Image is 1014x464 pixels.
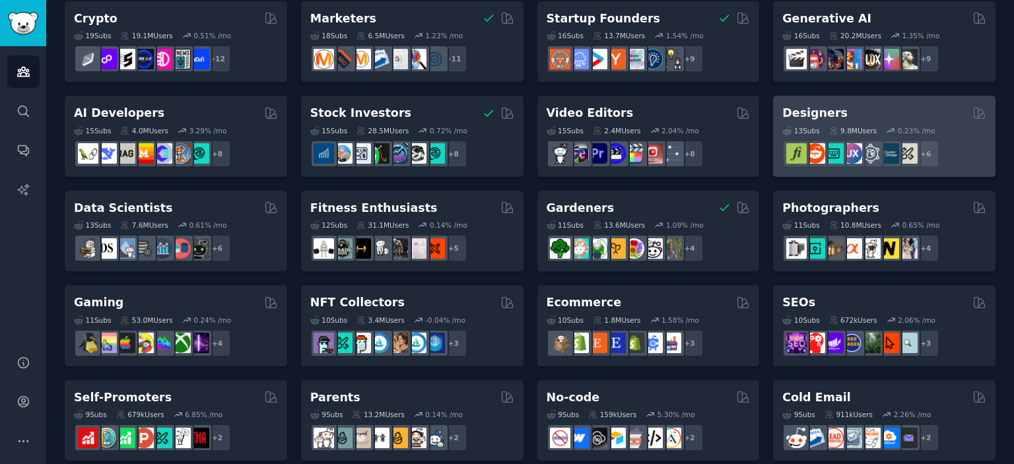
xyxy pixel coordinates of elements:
[842,428,862,448] img: coldemail
[74,389,172,406] h2: Self-Promoters
[440,424,467,451] div: + 2
[189,143,209,164] img: AIDevelopersSociety
[666,220,704,230] div: 1.09 % /mo
[547,220,584,230] div: 11 Sub s
[661,49,681,69] img: growmybusiness
[842,333,862,353] img: SEO_cases
[782,410,815,419] div: 9 Sub s
[587,143,607,164] img: premiere
[805,49,825,69] img: dalle2
[897,428,918,448] img: EmailOutreach
[425,410,463,419] div: 0.14 % /mo
[120,220,168,230] div: 7.6M Users
[605,49,626,69] img: ycombinator
[593,126,641,135] div: 2.4M Users
[78,333,98,353] img: linux_gaming
[829,220,881,230] div: 10.8M Users
[823,49,844,69] img: deepdream
[568,238,589,259] img: succulents
[605,143,626,164] img: VideoEditors
[115,49,135,69] img: ethstaker
[314,49,334,69] img: content_marketing
[170,238,191,259] img: datasets
[189,126,227,135] div: 3.29 % /mo
[424,333,445,353] img: DigitalItems
[203,140,231,168] div: + 8
[310,294,405,311] h2: NFT Collectors
[823,333,844,353] img: seogrowth
[424,428,445,448] img: Parents
[310,410,343,419] div: 9 Sub s
[593,220,645,230] div: 13.6M Users
[782,220,819,230] div: 11 Sub s
[547,294,622,311] h2: Ecommerce
[120,315,172,325] div: 53.0M Users
[842,49,862,69] img: sdforall
[8,12,38,35] img: GummySearch logo
[120,31,172,40] div: 19.1M Users
[547,315,584,325] div: 10 Sub s
[406,49,426,69] img: MarketingResearch
[568,333,589,353] img: shopify
[133,49,154,69] img: web3
[78,428,98,448] img: youtubepromotion
[78,143,98,164] img: LangChain
[550,333,570,353] img: dropship
[860,333,881,353] img: Local_SEO
[823,238,844,259] img: AnalogCommunity
[893,410,931,419] div: 2.26 % /mo
[842,238,862,259] img: SonyAlpha
[879,428,899,448] img: B2BSaaS
[897,143,918,164] img: UX_Design
[860,143,881,164] img: userexperience
[115,428,135,448] img: selfpromotion
[425,315,465,325] div: -0.04 % /mo
[170,49,191,69] img: CryptoNews
[568,143,589,164] img: editors
[314,428,334,448] img: daddit
[152,333,172,353] img: gamers
[605,238,626,259] img: GardeningUK
[96,333,117,353] img: CozyGamers
[912,140,939,168] div: + 6
[829,126,877,135] div: 9.8M Users
[587,428,607,448] img: NoCodeSaaS
[782,389,850,406] h2: Cold Email
[898,315,935,325] div: 2.06 % /mo
[587,238,607,259] img: SavageGarden
[430,126,467,135] div: 0.72 % /mo
[332,143,353,164] img: ValueInvesting
[624,143,644,164] img: finalcutpro
[547,200,615,216] h2: Gardeners
[823,143,844,164] img: UI_Design
[879,333,899,353] img: GoogleSearchConsole
[310,126,347,135] div: 15 Sub s
[624,333,644,353] img: reviewmyshopify
[78,238,98,259] img: MachineLearning
[587,333,607,353] img: Etsy
[898,126,935,135] div: 0.23 % /mo
[897,238,918,259] img: WeddingPhotography
[96,49,117,69] img: 0xPolygon
[912,424,939,451] div: + 2
[547,31,584,40] div: 16 Sub s
[676,424,704,451] div: + 2
[406,428,426,448] img: parentsofmultiples
[912,329,939,357] div: + 3
[203,234,231,262] div: + 6
[805,428,825,448] img: Emailmarketing
[642,143,663,164] img: Youtubevideo
[912,45,939,73] div: + 9
[332,49,353,69] img: bigseo
[550,238,570,259] img: vegetablegardening
[642,238,663,259] img: UrbanGardening
[388,333,408,353] img: CryptoArt
[185,410,222,419] div: 6.85 % /mo
[782,31,819,40] div: 16 Sub s
[356,126,409,135] div: 28.5M Users
[860,49,881,69] img: FluxAI
[782,11,871,27] h2: Generative AI
[676,45,704,73] div: + 9
[74,11,118,27] h2: Crypto
[74,315,111,325] div: 11 Sub s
